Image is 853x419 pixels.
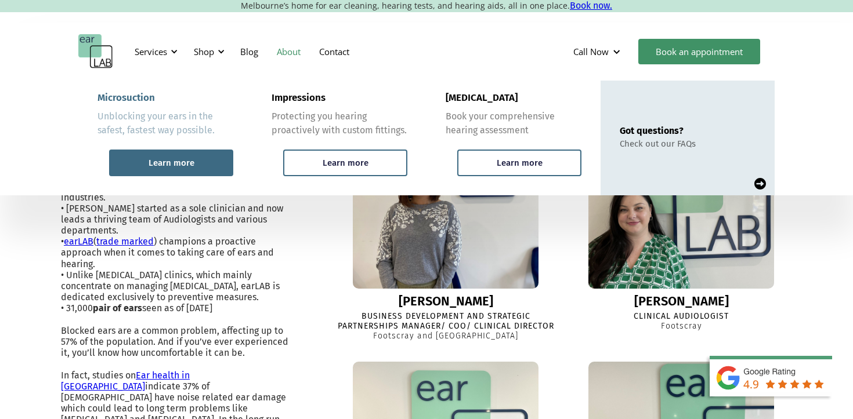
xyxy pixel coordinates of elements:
[638,39,760,64] a: Book an appointment
[446,92,518,104] div: [MEDICAL_DATA]
[497,158,543,168] div: Learn more
[620,139,696,149] div: Check out our FAQs
[571,103,792,331] a: Eleanor[PERSON_NAME]Clinical AudiologistFootscray
[78,34,113,69] a: home
[78,81,252,195] a: MicrosuctionUnblocking your ears in the safest, fastest way possible.Learn more
[252,81,426,195] a: ImpressionsProtecting you hearing proactively with custom fittings.Learn more
[373,331,518,341] div: Footscray and [GEOGRAPHIC_DATA]
[97,110,233,137] div: Unblocking your ears in the safest, fastest way possible.
[573,46,609,57] div: Call Now
[97,92,155,104] div: Microsuction
[187,34,228,69] div: Shop
[272,92,326,104] div: Impressions
[64,236,93,247] a: earLAB
[634,294,729,308] div: [PERSON_NAME]
[601,81,775,195] a: Got questions?Check out our FAQs
[399,294,493,308] div: [PERSON_NAME]
[128,34,181,69] div: Services
[426,81,601,195] a: [MEDICAL_DATA]Book your comprehensive hearing assessmentLearn more
[272,110,407,137] div: Protecting you hearing proactively with custom fittings.
[353,103,538,289] img: Lisa
[61,370,190,392] a: Ear health in [GEOGRAPHIC_DATA]
[634,312,729,322] div: Clinical Audiologist
[335,312,556,331] div: Business Development and Strategic Partnerships Manager/ COO/ Clinical Director
[661,322,702,331] div: Footscray
[96,236,154,247] a: trade marked
[564,34,632,69] div: Call Now
[323,158,368,168] div: Learn more
[446,110,581,137] div: Book your comprehensive hearing assessment
[149,158,194,168] div: Learn more
[268,35,310,68] a: About
[620,125,696,136] div: Got questions?
[93,303,142,314] strong: pair of ears
[194,46,214,57] div: Shop
[588,103,774,289] img: Eleanor
[335,103,556,341] a: Lisa[PERSON_NAME]Business Development and Strategic Partnerships Manager/ COO/ Clinical DirectorF...
[310,35,359,68] a: Contact
[231,35,268,68] a: Blog
[135,46,167,57] div: Services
